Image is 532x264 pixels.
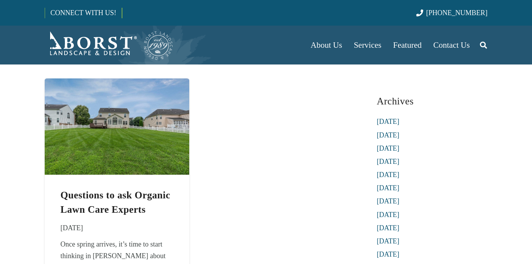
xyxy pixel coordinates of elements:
[45,80,189,88] a: Questions to ask Organic Lawn Care Experts
[377,118,399,125] a: [DATE]
[377,184,399,192] a: [DATE]
[60,190,170,215] a: Questions to ask Organic Lawn Care Experts
[45,3,122,22] a: CONNECT WITH US!
[377,211,399,219] a: [DATE]
[387,26,427,64] a: Featured
[416,9,487,17] a: [PHONE_NUMBER]
[393,40,422,50] span: Featured
[377,197,399,205] a: [DATE]
[377,237,399,245] a: [DATE]
[348,26,387,64] a: Services
[377,92,488,110] h3: Archives
[433,40,470,50] span: Contact Us
[426,9,488,17] span: [PHONE_NUMBER]
[377,131,399,139] a: [DATE]
[45,30,174,61] a: Borst-Logo
[377,171,399,179] a: [DATE]
[60,222,83,234] time: 27 February 2020 at 06:31:49 America/New_York
[305,26,348,64] a: About Us
[45,78,189,175] img: Backyard with lush green lawn, residential houses, and white picket fence, showcasing ideal space...
[476,35,491,55] a: Search
[427,26,476,64] a: Contact Us
[354,40,381,50] span: Services
[377,158,399,165] a: [DATE]
[310,40,342,50] span: About Us
[377,224,399,232] a: [DATE]
[377,144,399,152] a: [DATE]
[377,250,399,258] a: [DATE]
